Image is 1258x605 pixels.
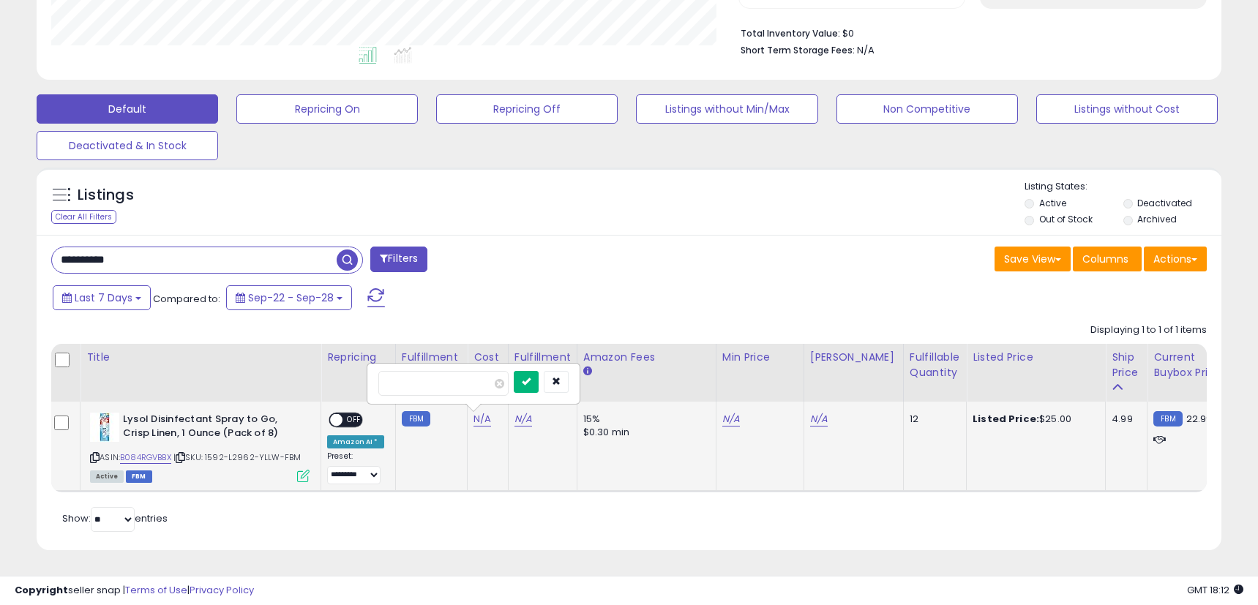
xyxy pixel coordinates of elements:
[37,131,218,160] button: Deactivated & In Stock
[173,451,301,463] span: | SKU: 1592-L2962-YLLW-FBM
[120,451,171,464] a: B084RGVBBX
[636,94,817,124] button: Listings without Min/Max
[86,350,315,365] div: Title
[583,350,710,365] div: Amazon Fees
[327,451,384,484] div: Preset:
[722,350,798,365] div: Min Price
[810,412,828,426] a: N/A
[342,414,366,426] span: OFF
[583,365,592,378] small: Amazon Fees.
[126,470,152,483] span: FBM
[153,292,220,306] span: Compared to:
[1073,247,1142,271] button: Columns
[973,350,1099,365] div: Listed Price
[514,350,571,380] div: Fulfillment Cost
[37,94,218,124] button: Default
[370,247,427,272] button: Filters
[836,94,1018,124] button: Non Competitive
[1090,323,1207,337] div: Displaying 1 to 1 of 1 items
[15,583,68,597] strong: Copyright
[583,413,705,426] div: 15%
[327,435,384,448] div: Amazon AI *
[248,290,334,305] span: Sep-22 - Sep-28
[1112,350,1141,380] div: Ship Price
[1187,583,1243,597] span: 2025-10-8 18:12 GMT
[125,583,187,597] a: Terms of Use
[1039,197,1066,209] label: Active
[15,584,254,598] div: seller snap | |
[78,185,134,206] h5: Listings
[402,350,461,365] div: Fulfillment
[1025,180,1221,194] p: Listing States:
[402,411,430,426] small: FBM
[90,413,119,442] img: 41Fc7s3gq6L._SL40_.jpg
[722,412,740,426] a: N/A
[1137,197,1192,209] label: Deactivated
[473,412,491,426] a: N/A
[1153,350,1229,380] div: Current Buybox Price
[236,94,418,124] button: Repricing On
[90,413,310,481] div: ASIN:
[53,285,151,310] button: Last 7 Days
[910,413,955,426] div: 12
[973,413,1094,426] div: $25.00
[90,470,124,483] span: All listings currently available for purchase on Amazon
[741,23,1196,41] li: $0
[995,247,1071,271] button: Save View
[75,290,132,305] span: Last 7 Days
[1082,252,1128,266] span: Columns
[1144,247,1207,271] button: Actions
[741,27,840,40] b: Total Inventory Value:
[583,426,705,439] div: $0.30 min
[473,350,502,365] div: Cost
[973,412,1039,426] b: Listed Price:
[1112,413,1136,426] div: 4.99
[327,350,389,365] div: Repricing
[51,210,116,224] div: Clear All Filters
[190,583,254,597] a: Privacy Policy
[1153,411,1182,426] small: FBM
[226,285,352,310] button: Sep-22 - Sep-28
[1137,213,1177,225] label: Archived
[1036,94,1218,124] button: Listings without Cost
[1186,412,1213,426] span: 22.99
[1039,213,1093,225] label: Out of Stock
[62,511,168,525] span: Show: entries
[857,43,875,57] span: N/A
[436,94,618,124] button: Repricing Off
[910,350,960,380] div: Fulfillable Quantity
[810,350,897,365] div: [PERSON_NAME]
[514,412,532,426] a: N/A
[741,44,855,56] b: Short Term Storage Fees:
[123,413,301,443] b: Lysol Disinfectant Spray to Go, Crisp Linen, 1 Ounce (Pack of 8)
